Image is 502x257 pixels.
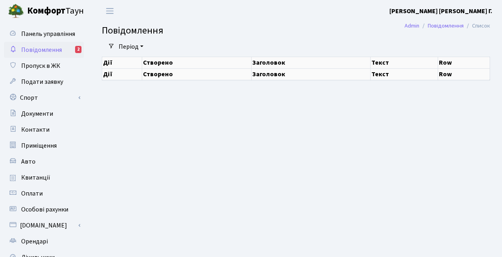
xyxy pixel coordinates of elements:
a: Подати заявку [4,74,84,90]
a: Пропуск в ЖК [4,58,84,74]
span: Документи [21,109,53,118]
span: Особові рахунки [21,205,68,214]
a: Admin [405,22,419,30]
th: Заголовок [251,68,371,80]
th: Створено [142,68,251,80]
span: Авто [21,157,36,166]
a: Панель управління [4,26,84,42]
a: Період [115,40,147,53]
a: Авто [4,154,84,170]
span: Панель управління [21,30,75,38]
span: Повідомлення [102,24,163,38]
th: Дії [102,68,142,80]
a: [PERSON_NAME] [PERSON_NAME] Г. [389,6,492,16]
a: Повідомлення2 [4,42,84,58]
span: Повідомлення [21,45,62,54]
a: [DOMAIN_NAME] [4,217,84,233]
span: Контакти [21,125,50,134]
th: Текст [371,68,438,80]
span: Орендарі [21,237,48,246]
th: Текст [371,57,438,68]
img: logo.png [8,3,24,19]
span: Таун [27,4,84,18]
b: [PERSON_NAME] [PERSON_NAME] Г. [389,7,492,16]
span: Оплати [21,189,43,198]
a: Особові рахунки [4,202,84,217]
th: Row [438,68,490,80]
a: Контакти [4,122,84,138]
th: Створено [142,57,251,68]
th: Row [438,57,490,68]
a: Повідомлення [428,22,464,30]
a: Оплати [4,186,84,202]
a: Документи [4,106,84,122]
b: Комфорт [27,4,65,17]
a: Приміщення [4,138,84,154]
nav: breadcrumb [393,18,502,34]
span: Пропуск в ЖК [21,61,60,70]
a: Спорт [4,90,84,106]
span: Подати заявку [21,77,63,86]
span: Квитанції [21,173,50,182]
a: Квитанції [4,170,84,186]
li: Список [464,22,490,30]
button: Переключити навігацію [100,4,120,18]
div: 2 [75,46,81,53]
a: Орендарі [4,233,84,249]
th: Заголовок [251,57,371,68]
th: Дії [102,57,142,68]
span: Приміщення [21,141,57,150]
